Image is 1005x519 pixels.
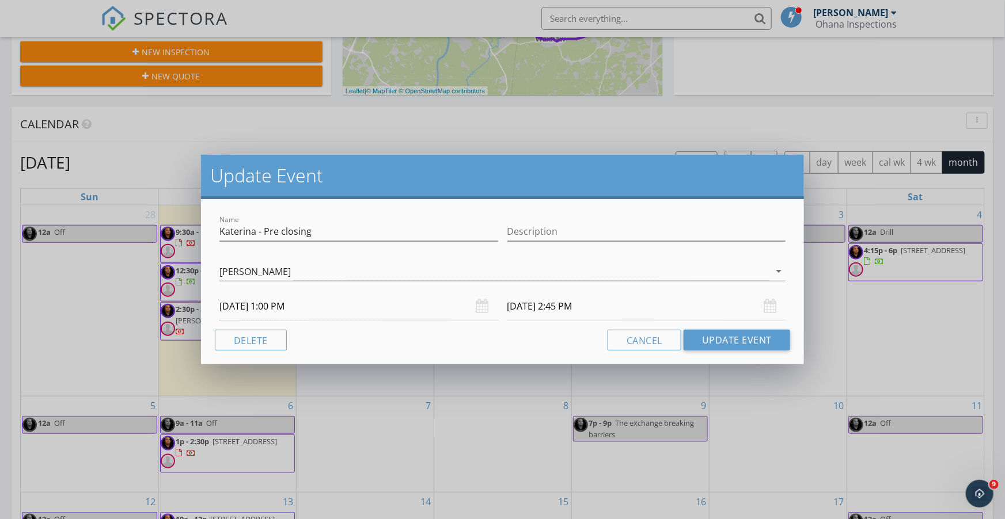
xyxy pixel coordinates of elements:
iframe: Intercom live chat [966,480,993,507]
i: arrow_drop_down [772,264,786,278]
button: Update Event [684,330,790,350]
h2: Update Event [210,164,795,187]
button: Delete [215,330,287,350]
button: Cancel [608,330,681,350]
input: Select date [507,292,786,320]
div: [PERSON_NAME] [219,266,291,277]
span: 9 [989,480,999,489]
input: Select date [219,292,498,320]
